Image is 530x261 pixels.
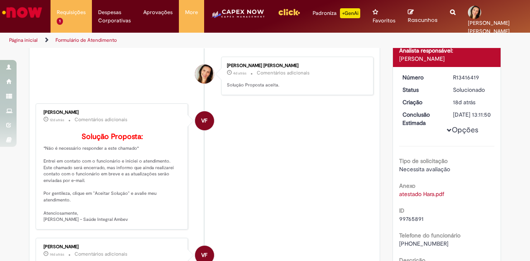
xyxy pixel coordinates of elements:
[453,73,491,81] div: R13416419
[75,116,128,123] small: Comentários adicionais
[399,207,405,214] b: ID
[98,8,131,25] span: Despesas Corporativas
[143,8,173,17] span: Aprovações
[396,98,447,106] dt: Criação
[396,86,447,94] dt: Status
[82,132,143,141] b: Solução Proposta:
[399,182,415,189] b: Anexo
[399,46,495,55] div: Analista responsável:
[399,165,450,173] span: Necessita avaliação
[57,8,86,17] span: Requisições
[399,190,444,198] a: Download de atestado Hara.pdf
[9,37,38,43] a: Página inicial
[1,4,43,21] img: ServiceNow
[75,251,128,258] small: Comentários adicionais
[43,244,181,249] div: [PERSON_NAME]
[453,110,491,119] div: [DATE] 13:11:50
[233,71,246,76] span: 4d atrás
[453,86,491,94] div: Solucionado
[453,98,491,106] div: 14/08/2025 09:23:56
[50,117,64,122] time: 20/08/2025 15:50:02
[55,37,117,43] a: Formulário de Atendimento
[278,6,300,18] img: click_logo_yellow_360x200.png
[233,71,246,76] time: 28/08/2025 11:26:14
[43,133,181,223] p: *Não é necessário responder a este chamado* Entrei em contato com o funcionário e iniciei o atend...
[453,98,475,106] span: 18d atrás
[313,8,360,18] div: Padroniza
[453,98,475,106] time: 14/08/2025 09:23:56
[201,111,207,131] span: VF
[399,232,460,239] b: Telefone do funcionário
[57,18,63,25] span: 1
[210,8,265,25] img: CapexLogo5.png
[396,73,447,81] dt: Número
[6,33,347,48] ul: Trilhas de página
[408,9,438,24] a: Rascunhos
[195,111,214,130] div: Vivian FachiniDellagnezzeBordin
[195,65,214,84] div: Vanessa Menezes Catenaccio
[227,63,365,68] div: [PERSON_NAME] [PERSON_NAME]
[396,110,447,127] dt: Conclusão Estimada
[399,215,424,223] span: 99765891
[408,16,438,24] span: Rascunhos
[50,117,64,122] span: 12d atrás
[227,82,365,89] p: Solução Proposta aceita.
[50,252,64,257] span: 14d atrás
[43,110,181,115] div: [PERSON_NAME]
[399,157,448,165] b: Tipo de solicitação
[468,19,510,35] span: [PERSON_NAME] [PERSON_NAME]
[50,252,64,257] time: 18/08/2025 15:47:22
[340,8,360,18] p: +GenAi
[373,17,395,25] span: Favoritos
[399,240,448,247] span: [PHONE_NUMBER]
[257,69,310,77] small: Comentários adicionais
[185,8,198,17] span: More
[399,55,495,63] div: [PERSON_NAME]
